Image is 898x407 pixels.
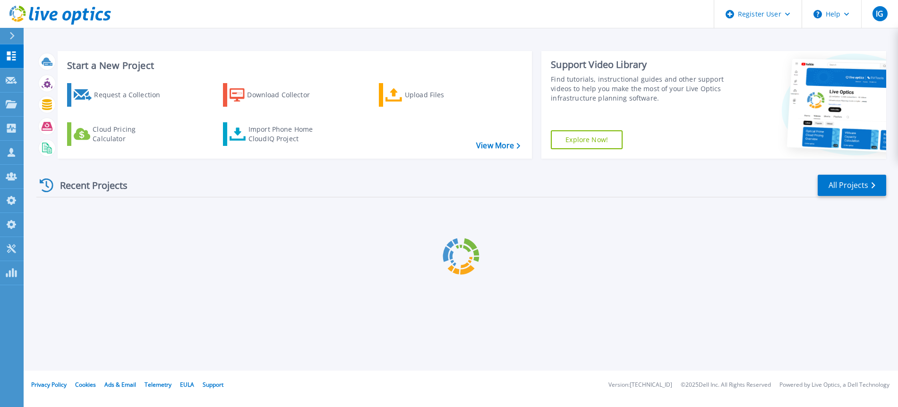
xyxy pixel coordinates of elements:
a: Support [203,381,223,389]
div: Find tutorials, instructional guides and other support videos to help you make the most of your L... [551,75,727,103]
li: Powered by Live Optics, a Dell Technology [779,382,889,388]
div: Support Video Library [551,59,727,71]
a: Download Collector [223,83,328,107]
a: Cloud Pricing Calculator [67,122,172,146]
a: Telemetry [145,381,171,389]
a: Upload Files [379,83,484,107]
li: Version: [TECHNICAL_ID] [608,382,672,388]
a: EULA [180,381,194,389]
a: Cookies [75,381,96,389]
div: Upload Files [405,85,480,104]
a: Request a Collection [67,83,172,107]
a: Ads & Email [104,381,136,389]
div: Request a Collection [94,85,170,104]
div: Cloud Pricing Calculator [93,125,168,144]
div: Recent Projects [36,174,140,197]
div: Download Collector [247,85,323,104]
li: © 2025 Dell Inc. All Rights Reserved [681,382,771,388]
span: IG [876,10,883,17]
a: Privacy Policy [31,381,67,389]
div: Import Phone Home CloudIQ Project [248,125,322,144]
h3: Start a New Project [67,60,520,71]
a: Explore Now! [551,130,623,149]
a: All Projects [818,175,886,196]
a: View More [476,141,520,150]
